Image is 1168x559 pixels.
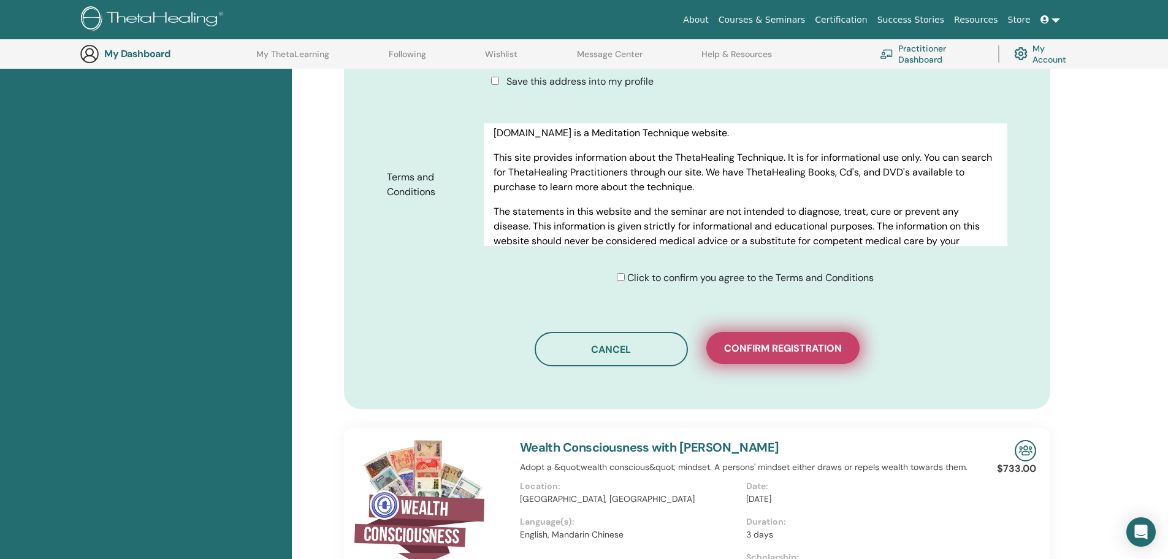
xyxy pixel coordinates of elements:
[746,528,965,541] p: 3 days
[880,49,893,59] img: chalkboard-teacher.svg
[494,126,997,141] p: [DOMAIN_NAME] is a Meditation Technique website.
[104,48,227,60] h3: My Dashboard
[577,49,643,69] a: Message Center
[706,332,860,364] button: Confirm registration
[1014,44,1028,63] img: cog.svg
[1015,440,1036,461] img: In-Person Seminar
[1014,40,1076,67] a: My Account
[678,9,713,31] a: About
[378,166,484,204] label: Terms and Conditions
[746,480,965,493] p: Date:
[949,9,1003,31] a: Resources
[997,461,1036,476] p: $733.00
[485,49,517,69] a: Wishlist
[494,204,997,263] p: The statements in this website and the seminar are not intended to diagnose, treat, cure or preve...
[810,9,872,31] a: Certification
[591,343,631,356] span: Cancel
[520,439,779,455] a: Wealth Consciousness with [PERSON_NAME]
[872,9,949,31] a: Success Stories
[880,40,983,67] a: Practitioner Dashboard
[714,9,811,31] a: Courses & Seminars
[256,49,329,69] a: My ThetaLearning
[520,493,739,506] p: [GEOGRAPHIC_DATA], [GEOGRAPHIC_DATA]
[724,342,842,355] span: Confirm registration
[520,480,739,493] p: Location:
[1126,517,1156,547] div: Open Intercom Messenger
[1003,9,1036,31] a: Store
[81,6,227,34] img: logo.png
[389,49,426,69] a: Following
[520,515,739,528] p: Language(s):
[535,332,688,366] button: Cancel
[520,461,972,474] p: Adopt a &quot;wealth conscious&quot; mindset. A persons' mindset either draws or repels wealth to...
[627,271,874,284] span: Click to confirm you agree to the Terms and Conditions
[701,49,772,69] a: Help & Resources
[506,75,654,88] span: Save this address into my profile
[494,150,997,195] p: This site provides information about the ThetaHealing Technique. It is for informational use only...
[520,528,739,541] p: English, Mandarin Chinese
[746,493,965,506] p: [DATE]
[80,44,99,64] img: generic-user-icon.jpg
[746,515,965,528] p: Duration:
